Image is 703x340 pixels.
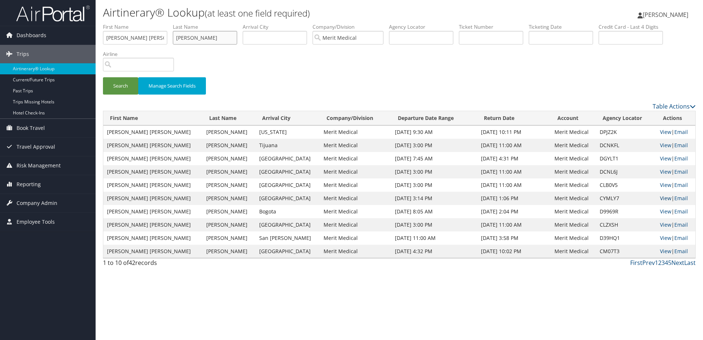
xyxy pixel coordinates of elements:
[243,23,313,31] label: Arrival City
[320,245,391,258] td: Merit Medical
[643,11,688,19] span: [PERSON_NAME]
[391,205,477,218] td: [DATE] 8:05 AM
[203,192,256,205] td: [PERSON_NAME]
[551,152,596,165] td: Merit Medical
[320,111,391,125] th: Company/Division
[596,192,656,205] td: CYMLY7
[391,125,477,139] td: [DATE] 9:30 AM
[638,4,696,26] a: [PERSON_NAME]
[477,245,551,258] td: [DATE] 10:02 PM
[674,168,688,175] a: Email
[656,192,695,205] td: |
[660,221,671,228] a: View
[551,218,596,231] td: Merit Medical
[256,245,320,258] td: [GEOGRAPHIC_DATA]
[203,125,256,139] td: [PERSON_NAME]
[138,77,206,95] button: Manage Search Fields
[660,195,671,202] a: View
[551,125,596,139] td: Merit Medical
[660,208,671,215] a: View
[256,125,320,139] td: [US_STATE]
[459,23,529,31] label: Ticket Number
[674,208,688,215] a: Email
[599,23,668,31] label: Credit Card - Last 4 Digits
[656,139,695,152] td: |
[103,245,203,258] td: [PERSON_NAME] [PERSON_NAME]
[103,111,203,125] th: First Name: activate to sort column ascending
[656,152,695,165] td: |
[203,165,256,178] td: [PERSON_NAME]
[596,218,656,231] td: CLZXSH
[630,259,642,267] a: First
[477,192,551,205] td: [DATE] 1:06 PM
[653,102,696,110] a: Table Actions
[391,178,477,192] td: [DATE] 3:00 PM
[103,165,203,178] td: [PERSON_NAME] [PERSON_NAME]
[391,139,477,152] td: [DATE] 3:00 PM
[103,5,498,20] h1: Airtinerary® Lookup
[256,178,320,192] td: [GEOGRAPHIC_DATA]
[656,165,695,178] td: |
[205,7,310,19] small: (at least one field required)
[674,155,688,162] a: Email
[103,23,173,31] label: First Name
[660,248,671,255] a: View
[256,152,320,165] td: [GEOGRAPHIC_DATA]
[596,178,656,192] td: CLB0V5
[103,139,203,152] td: [PERSON_NAME] [PERSON_NAME]
[256,205,320,218] td: Bogota
[391,152,477,165] td: [DATE] 7:45 AM
[551,192,596,205] td: Merit Medical
[529,23,599,31] label: Ticketing Date
[674,181,688,188] a: Email
[660,181,671,188] a: View
[551,205,596,218] td: Merit Medical
[674,248,688,255] a: Email
[391,245,477,258] td: [DATE] 4:32 PM
[203,205,256,218] td: [PERSON_NAME]
[256,165,320,178] td: [GEOGRAPHIC_DATA]
[16,5,90,22] img: airportal-logo.png
[17,213,55,231] span: Employee Tools
[656,218,695,231] td: |
[596,139,656,152] td: DCNKFL
[656,231,695,245] td: |
[17,119,45,137] span: Book Travel
[391,111,477,125] th: Departure Date Range: activate to sort column ascending
[103,231,203,245] td: [PERSON_NAME] [PERSON_NAME]
[596,231,656,245] td: D39HQ1
[17,175,41,194] span: Reporting
[658,259,661,267] a: 2
[391,192,477,205] td: [DATE] 3:14 PM
[656,111,695,125] th: Actions
[674,142,688,149] a: Email
[655,259,658,267] a: 1
[642,259,655,267] a: Prev
[256,111,320,125] th: Arrival City: activate to sort column ascending
[391,165,477,178] td: [DATE] 3:00 PM
[203,139,256,152] td: [PERSON_NAME]
[551,245,596,258] td: Merit Medical
[477,205,551,218] td: [DATE] 2:04 PM
[596,125,656,139] td: DPJZ2K
[477,152,551,165] td: [DATE] 4:31 PM
[17,156,61,175] span: Risk Management
[551,231,596,245] td: Merit Medical
[660,155,671,162] a: View
[256,218,320,231] td: [GEOGRAPHIC_DATA]
[103,77,138,95] button: Search
[103,152,203,165] td: [PERSON_NAME] [PERSON_NAME]
[477,165,551,178] td: [DATE] 11:00 AM
[103,218,203,231] td: [PERSON_NAME] [PERSON_NAME]
[320,192,391,205] td: Merit Medical
[17,194,57,212] span: Company Admin
[103,258,243,271] div: 1 to 10 of records
[477,125,551,139] td: [DATE] 10:11 PM
[671,259,684,267] a: Next
[656,245,695,258] td: |
[203,152,256,165] td: [PERSON_NAME]
[477,111,551,125] th: Return Date: activate to sort column ascending
[596,111,656,125] th: Agency Locator: activate to sort column ascending
[660,168,671,175] a: View
[674,128,688,135] a: Email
